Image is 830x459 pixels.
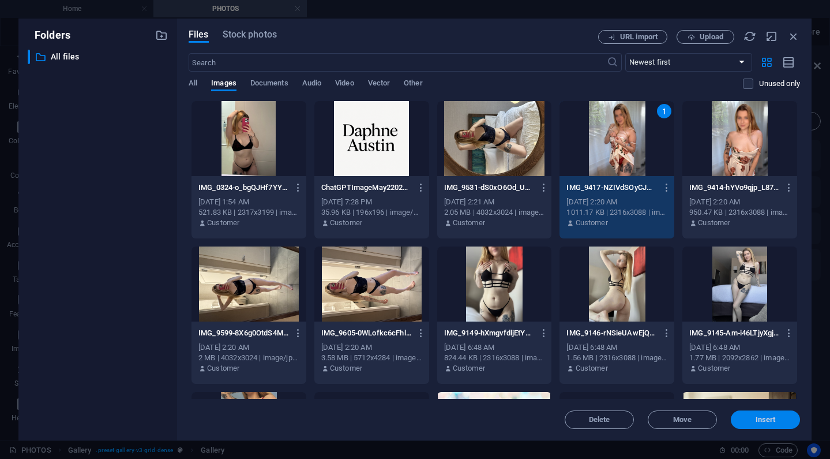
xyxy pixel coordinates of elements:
div: [DATE] 6:48 AM [566,342,667,353]
span: Files [189,28,209,42]
div: 1 [657,104,671,118]
p: Customer [207,363,239,374]
i: Minimize [765,30,778,43]
span: Other [404,76,422,92]
span: Documents [250,76,288,92]
div: 950.47 KB | 2316x3088 | image/jpeg [689,207,790,218]
input: Search [189,53,607,72]
p: IMG_9146-rNSieUAwEjQzyQzvFSqmxQ.jpeg [566,328,656,338]
div: [DATE] 6:48 AM [689,342,790,353]
span: URL import [620,33,658,40]
div: [DATE] 7:28 PM [321,197,422,207]
span: Move [673,416,692,423]
p: Customer [698,363,730,374]
p: IMG_9414-hYVo9qjp_L87POKBl_9_mQ.jpeg [689,182,779,193]
div: 2.05 MB | 4032x3024 | image/jpeg [444,207,545,218]
div: [DATE] 2:20 AM [566,197,667,207]
span: Images [211,76,236,92]
div: 824.44 KB | 2316x3088 | image/jpeg [444,353,545,363]
i: Create new folder [155,29,168,42]
div: 1011.17 KB | 2316x3088 | image/jpeg [566,207,667,218]
button: Move [648,411,717,429]
p: IMG_9145-Am-i46LTjyXgjmvUIw1xQA.jpeg [689,328,779,338]
span: Video [335,76,354,92]
i: Close [787,30,800,43]
div: 3.58 MB | 5712x4284 | image/jpeg [321,353,422,363]
span: Vector [368,76,390,92]
p: All files [51,50,147,64]
p: Customer [576,218,608,228]
p: Customer [698,218,730,228]
div: 2 MB | 4032x3024 | image/jpeg [198,353,299,363]
span: All [189,76,197,92]
button: Delete [565,411,634,429]
p: Customer [453,218,485,228]
div: 35.96 KB | 196x196 | image/png [321,207,422,218]
p: Folders [28,28,70,43]
i: Reload [743,30,756,43]
p: Displays only files that are not in use on the website. Files added during this session can still... [759,79,800,89]
div: 521.83 KB | 2317x3199 | image/jpeg [198,207,299,218]
span: Audio [302,76,321,92]
div: [DATE] 2:20 AM [689,197,790,207]
p: IMG_0324-o_bgQJHf7YYIzEHe-nUukQ.jpeg [198,182,288,193]
p: Customer [330,218,362,228]
span: Upload [700,33,723,40]
span: Stock photos [223,28,277,42]
span: Insert [756,416,776,423]
button: URL import [598,30,667,44]
p: IMG_9605-0WLofkc6cFhlHFJO-K0ehw.jpeg [321,328,411,338]
p: Customer [576,363,608,374]
p: Customer [453,363,485,374]
p: IMG_9531-dS0xO6Od_UYOTsCPMFlWrA.jpeg [444,182,534,193]
p: Customer [330,363,362,374]
span: Delete [589,416,610,423]
div: 1.56 MB | 2316x3088 | image/jpeg [566,353,667,363]
p: IMG_9599-8X6g0OtdS4MLFlE1GM64qQ.jpeg [198,328,288,338]
div: [DATE] 2:20 AM [198,342,299,353]
div: 1.77 MB | 2092x2862 | image/jpeg [689,353,790,363]
div: [DATE] 2:21 AM [444,197,545,207]
div: [DATE] 2:20 AM [321,342,422,353]
div: ​ [28,50,30,64]
p: IMG_9417-NZIVdSOyCJmJceHn7y5-7w.jpeg [566,182,656,193]
button: Insert [731,411,800,429]
button: Upload [677,30,734,44]
div: [DATE] 6:48 AM [444,342,545,353]
p: Customer [207,218,239,228]
p: ChatGPTImageMay22025at09_51_13PM-DAyu1bCQM-yKqYztQ3zzyw-OwYxunb4epg_kPdYY9NrIg.png [321,182,411,193]
div: [DATE] 1:54 AM [198,197,299,207]
p: IMG_9149-hXmgvfdljEtY9miQegvJkA.jpeg [444,328,534,338]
